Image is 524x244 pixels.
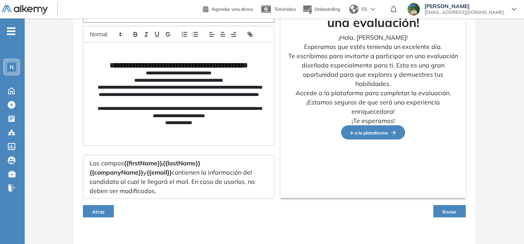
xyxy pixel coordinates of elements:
[92,209,105,215] span: Atrás
[350,130,396,136] span: Ir a la plataforma
[124,159,163,167] span: {{firstName}},
[433,205,466,217] button: Enviar
[341,125,405,140] button: Ir a la plataformaFlecha
[349,5,358,14] img: world
[7,30,15,32] i: -
[302,1,340,18] button: Onboarding
[83,155,274,199] div: Los campos y contienen la información del candidato al cual le llegará el mail. En caso de usarlo...
[147,168,172,176] span: {{email}}
[203,4,253,13] a: Agendar una demo
[83,205,114,217] button: Atrás
[443,209,456,215] span: Enviar
[370,8,375,11] img: arrow
[362,6,367,13] span: ES
[287,33,460,42] p: ¡Hola, [PERSON_NAME]!
[485,207,524,244] iframe: Chat Widget
[485,207,524,244] div: Widget de chat
[287,42,460,51] p: Esperamos que estés teniendo un excelente día.
[10,64,14,70] span: N
[2,5,48,15] img: Logo
[287,88,460,116] p: Accede a la plataforma para completar la evaluación. ¡Estamos seguros de que será una experiencia...
[274,6,296,12] span: Tutoriales
[287,116,460,125] p: ¡Te esperamos!
[424,9,504,15] span: [EMAIL_ADDRESS][DOMAIN_NAME]
[287,51,460,88] p: Te escribimos para invitarte a participar en una evaluación diseñada especialmente para ti. Esta ...
[388,130,396,135] img: Flecha
[424,3,504,9] span: [PERSON_NAME]
[90,168,143,176] span: {{companyName}}
[211,6,253,12] span: Agendar una demo
[314,6,340,12] span: Onboarding
[163,159,200,167] span: {{lastName}}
